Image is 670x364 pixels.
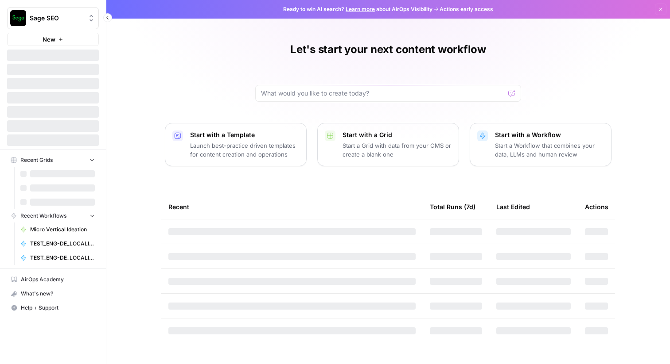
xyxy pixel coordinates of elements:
[430,195,475,219] div: Total Runs (7d)
[20,212,66,220] span: Recent Workflows
[190,141,299,159] p: Launch best-practice driven templates for content creation and operations
[7,7,99,29] button: Workspace: Sage SEO
[343,141,452,159] p: Start a Grid with data from your CMS or create a blank one
[30,226,95,234] span: Micro Vertical Ideation
[30,254,95,262] span: TEST_ENG-DE_LOCALISATION_SINGLE
[346,6,375,12] a: Learn more
[470,123,612,166] button: Start with a WorkflowStart a Workflow that combines your data, LLMs and human review
[21,304,95,312] span: Help + Support
[440,5,493,13] span: Actions early access
[168,195,416,219] div: Recent
[20,156,53,164] span: Recent Grids
[7,287,99,301] button: What's new?
[165,123,307,166] button: Start with a TemplateLaunch best-practice driven templates for content creation and operations
[7,272,99,287] a: AirOps Academy
[7,153,99,167] button: Recent Grids
[495,130,604,139] p: Start with a Workflow
[16,237,99,251] a: TEST_ENG-DE_LOCALISATIONS_BULK
[43,35,55,44] span: New
[10,10,26,26] img: Sage SEO Logo
[8,287,98,300] div: What's new?
[317,123,459,166] button: Start with a GridStart a Grid with data from your CMS or create a blank one
[7,33,99,46] button: New
[585,195,608,219] div: Actions
[16,222,99,237] a: Micro Vertical Ideation
[21,276,95,284] span: AirOps Academy
[7,301,99,315] button: Help + Support
[290,42,486,57] h1: Let's start your next content workflow
[30,240,95,248] span: TEST_ENG-DE_LOCALISATIONS_BULK
[190,130,299,139] p: Start with a Template
[495,141,604,159] p: Start a Workflow that combines your data, LLMs and human review
[283,5,432,13] span: Ready to win AI search? about AirOps Visibility
[261,89,505,98] input: What would you like to create today?
[30,14,83,23] span: Sage SEO
[16,251,99,265] a: TEST_ENG-DE_LOCALISATION_SINGLE
[496,195,530,219] div: Last Edited
[343,130,452,139] p: Start with a Grid
[7,209,99,222] button: Recent Workflows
